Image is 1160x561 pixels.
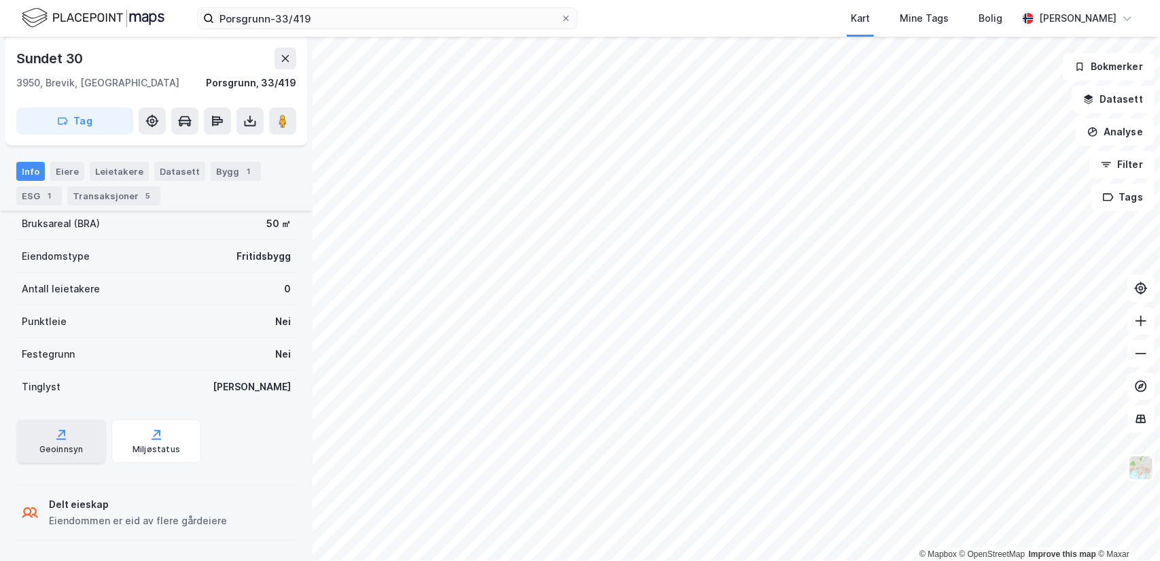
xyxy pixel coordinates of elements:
[22,216,100,232] div: Bruksareal (BRA)
[1076,118,1155,146] button: Analyse
[22,248,90,265] div: Eiendomstype
[1089,151,1155,178] button: Filter
[39,444,84,455] div: Geoinnsyn
[1091,184,1155,211] button: Tags
[900,10,949,27] div: Mine Tags
[67,186,160,205] div: Transaksjoner
[1029,549,1096,559] a: Improve this map
[16,48,86,69] div: Sundet 30
[919,549,957,559] a: Mapbox
[206,75,296,91] div: Porsgrunn, 33/419
[50,162,84,181] div: Eiere
[979,10,1002,27] div: Bolig
[275,346,291,362] div: Nei
[49,513,227,529] div: Eiendommen er eid av flere gårdeiere
[22,346,75,362] div: Festegrunn
[16,107,133,135] button: Tag
[242,165,256,178] div: 1
[133,444,180,455] div: Miljøstatus
[1128,455,1154,481] img: Z
[211,162,261,181] div: Bygg
[16,186,62,205] div: ESG
[213,379,291,395] div: [PERSON_NAME]
[22,6,164,30] img: logo.f888ab2527a4732fd821a326f86c7f29.svg
[43,189,56,203] div: 1
[1092,496,1160,561] iframe: Chat Widget
[22,379,60,395] div: Tinglyst
[851,10,870,27] div: Kart
[90,162,149,181] div: Leietakere
[22,281,100,297] div: Antall leietakere
[22,313,67,330] div: Punktleie
[960,549,1025,559] a: OpenStreetMap
[1063,53,1155,80] button: Bokmerker
[1092,496,1160,561] div: Kontrollprogram for chat
[284,281,291,297] div: 0
[16,162,45,181] div: Info
[214,8,561,29] input: Søk på adresse, matrikkel, gårdeiere, leietakere eller personer
[275,313,291,330] div: Nei
[1072,86,1155,113] button: Datasett
[154,162,205,181] div: Datasett
[141,189,155,203] div: 5
[49,496,227,513] div: Delt eieskap
[236,248,291,265] div: Fritidsbygg
[1039,10,1117,27] div: [PERSON_NAME]
[16,75,179,91] div: 3950, Brevik, [GEOGRAPHIC_DATA]
[266,216,291,232] div: 50 ㎡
